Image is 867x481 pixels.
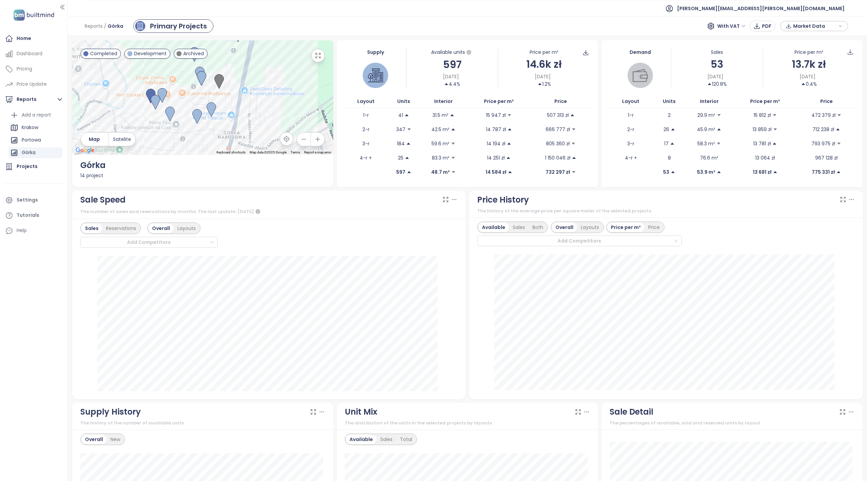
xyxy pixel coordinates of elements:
div: Price History [477,193,529,206]
div: 597 [406,57,498,72]
p: 967 128 zł [815,154,838,162]
img: house [368,68,383,83]
div: Sales [671,48,763,56]
p: 83.3 m² [432,154,449,162]
span: / [104,20,106,32]
th: Interior [421,95,466,108]
span: caret-down [773,127,778,132]
div: Supply [345,48,406,56]
div: Supply History [80,405,141,418]
div: Overall [81,435,107,444]
div: Unit Mix [345,405,377,418]
div: 14.6k zł [498,56,590,72]
span: caret-down [451,155,456,160]
span: caret-up [507,141,511,146]
div: Górka [80,159,325,172]
p: 15 947 zł [486,111,506,119]
span: Satelite [113,135,131,143]
div: Sale Detail [610,405,653,418]
div: Price Update [17,80,47,88]
span: [DATE] [535,73,551,80]
div: Overall [552,223,577,232]
span: Map data ©2025 Google [250,150,287,154]
span: Completed [90,50,117,57]
div: Tutorials [17,211,39,219]
div: Available units [406,48,498,57]
button: PDF [750,21,775,32]
p: 31.5 m² [432,111,448,119]
p: 14 194 zł [487,140,505,147]
div: 120.8% [707,80,727,88]
div: Layouts [174,224,199,233]
a: Report a map error [304,150,331,154]
span: caret-down [716,141,721,146]
span: caret-up [451,127,456,132]
p: 775 331 zł [812,168,835,176]
img: logo [12,8,56,22]
th: Units [652,95,686,108]
a: Terms [291,150,300,154]
p: 13 064 zł [755,154,775,162]
span: caret-down [571,127,576,132]
div: Portowa [22,136,41,144]
div: Dashboard [17,49,42,58]
span: caret-up [537,82,542,86]
span: caret-up [670,141,675,146]
span: caret-down [507,113,512,118]
p: 14 251 zł [487,154,505,162]
div: Help [3,224,64,237]
div: Sales [509,223,529,232]
div: Available [346,435,377,444]
span: caret-up [405,155,409,160]
td: 2-r [610,122,652,137]
p: 597 [396,168,405,176]
div: Overall [148,224,174,233]
a: Pricing [3,62,64,76]
div: Krakow [22,123,38,132]
div: Price per m² [795,48,823,56]
button: Keyboard shortcuts [216,150,246,155]
div: 13.7k zł [763,56,854,72]
div: Add a report [22,111,51,119]
div: Price per m² [530,48,558,56]
span: caret-down [717,113,721,118]
span: caret-up [773,170,778,174]
p: 42.5 m² [431,126,449,133]
div: Portowa [8,135,62,146]
div: Both [529,223,547,232]
span: caret-up [407,170,411,174]
span: [DATE] [707,73,723,80]
td: 1-r [610,108,652,122]
span: Market Data [793,21,837,31]
div: The history of the number of available units. [80,420,325,426]
span: caret-down [772,113,777,118]
a: Home [3,32,64,45]
div: The history of the average price per square meter of the selected projects. [477,208,855,214]
a: Settings [3,193,64,207]
td: 1-r [345,108,387,122]
div: Add a report [8,110,62,121]
div: Projects [17,162,38,171]
p: 13 781 zł [753,140,771,147]
span: caret-up [836,127,840,132]
div: Górka [22,148,36,157]
div: New [107,435,124,444]
button: Map [81,132,108,146]
span: caret-up [570,113,575,118]
span: caret-up [836,170,841,174]
span: caret-up [707,82,712,86]
div: Primary Projects [150,21,207,31]
p: 472 379 zł [811,111,836,119]
th: Price per m² [466,95,531,108]
a: Price Update [3,78,64,91]
span: caret-up [717,170,721,174]
a: Tutorials [3,209,64,222]
p: 48.7 m² [431,168,450,176]
span: Reports [85,20,103,32]
p: 17 [664,140,669,147]
a: primary [133,19,213,33]
div: Sales [81,224,102,233]
span: With VAT [717,21,746,31]
span: caret-down [837,141,841,146]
